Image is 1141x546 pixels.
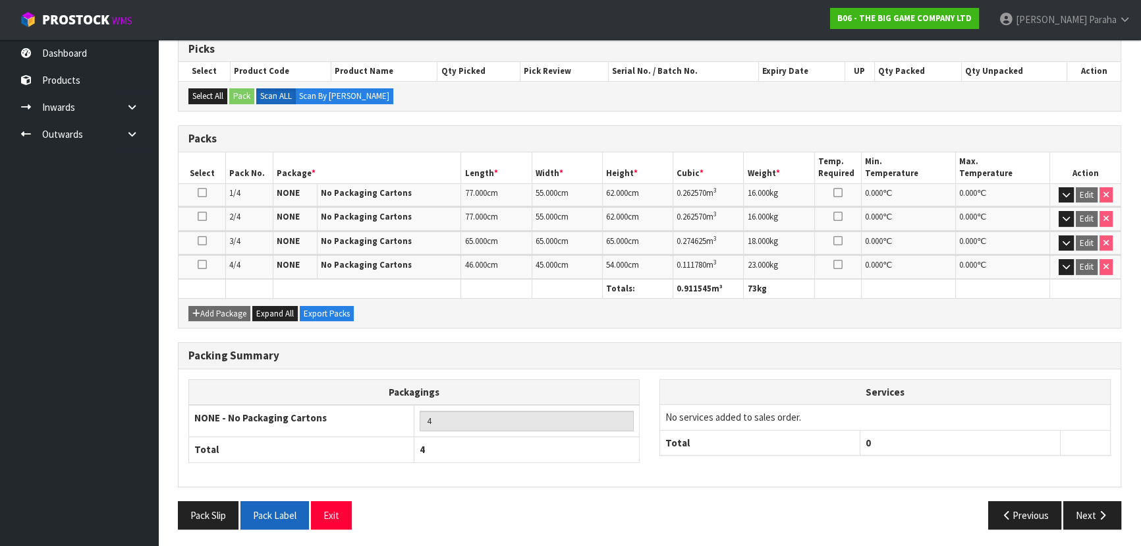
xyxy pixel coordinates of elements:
[188,349,1111,362] h3: Packing Summary
[464,259,486,270] span: 46.000
[532,231,602,255] td: cm
[1063,501,1121,530] button: Next
[189,379,640,405] th: Packagings
[331,62,437,80] th: Product Name
[606,211,628,222] span: 62.000
[747,283,756,294] span: 73
[747,259,769,270] span: 23.000
[461,231,532,255] td: cm
[747,211,769,222] span: 16.000
[962,62,1067,80] th: Qty Unpacked
[744,255,814,278] td: kg
[240,501,309,530] button: Pack Label
[865,235,883,247] span: 0.000
[532,152,602,183] th: Width
[311,501,352,530] button: Exit
[295,88,393,104] label: Scan By [PERSON_NAME]
[865,211,883,222] span: 0.000
[606,259,628,270] span: 54.000
[956,152,1050,183] th: Max. Temperature
[677,187,706,198] span: 0.262570
[744,152,814,183] th: Weight
[602,207,673,230] td: cm
[532,207,602,230] td: cm
[188,306,250,322] button: Add Package
[744,207,814,230] td: kg
[862,183,956,206] td: ℃
[602,231,673,255] td: cm
[321,211,412,222] strong: No Packaging Cartons
[464,211,486,222] span: 77.000
[606,235,628,247] span: 65.000
[229,187,240,198] span: 1/4
[229,235,240,247] span: 3/4
[713,234,717,243] sup: 3
[744,279,814,298] th: kg
[747,187,769,198] span: 16.000
[713,210,717,218] sup: 3
[461,183,532,206] td: cm
[602,152,673,183] th: Height
[673,183,744,206] td: m
[602,255,673,278] td: cm
[713,258,717,266] sup: 3
[959,211,977,222] span: 0.000
[256,308,294,319] span: Expand All
[677,283,711,294] span: 0.911545
[660,380,1110,405] th: Services
[277,211,300,222] strong: NONE
[673,255,744,278] td: m
[744,183,814,206] td: kg
[461,152,532,183] th: Length
[277,259,300,270] strong: NONE
[609,62,759,80] th: Serial No. / Batch No.
[660,405,1110,430] td: No services added to sales order.
[464,187,486,198] span: 77.000
[845,62,874,80] th: UP
[660,430,860,455] th: Total
[1016,13,1087,26] span: [PERSON_NAME]
[20,11,36,28] img: cube-alt.png
[1076,211,1098,227] button: Edit
[866,437,871,449] span: 0
[959,259,977,270] span: 0.000
[865,187,883,198] span: 0.000
[194,411,327,424] strong: NONE - No Packaging Cartons
[959,235,977,247] span: 0.000
[229,259,240,270] span: 4/4
[300,306,354,322] button: Export Packs
[830,8,979,29] a: B06 - THE BIG GAME COMPANY LTD
[988,501,1062,530] button: Previous
[862,231,956,255] td: ℃
[277,235,300,247] strong: NONE
[837,13,972,24] strong: B06 - THE BIG GAME COMPANY LTD
[1050,152,1121,183] th: Action
[532,183,602,206] td: cm
[321,187,412,198] strong: No Packaging Cartons
[1089,13,1117,26] span: Paraha
[1076,235,1098,251] button: Edit
[188,88,227,104] button: Select All
[865,259,883,270] span: 0.000
[229,211,240,222] span: 2/4
[602,279,673,298] th: Totals:
[959,187,977,198] span: 0.000
[602,183,673,206] td: cm
[273,152,461,183] th: Package
[252,306,298,322] button: Expand All
[956,183,1050,206] td: ℃
[420,443,425,456] span: 4
[814,152,862,183] th: Temp. Required
[464,235,486,247] span: 65.000
[437,62,520,80] th: Qty Picked
[256,88,296,104] label: Scan ALL
[862,255,956,278] td: ℃
[677,211,706,222] span: 0.262570
[188,43,1111,55] h3: Picks
[226,152,273,183] th: Pack No.
[862,207,956,230] td: ℃
[673,279,744,298] th: m³
[673,152,744,183] th: Cubic
[758,62,845,80] th: Expiry Date
[874,62,961,80] th: Qty Packed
